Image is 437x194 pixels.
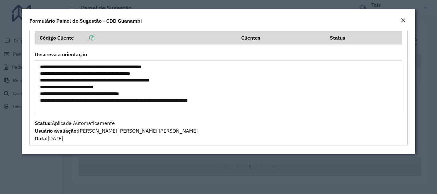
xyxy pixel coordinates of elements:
[29,28,407,146] div: Outras Orientações
[237,31,325,44] th: Clientes
[35,31,237,44] th: Código Cliente
[35,120,198,142] span: Aplicada Automaticamente [PERSON_NAME] [PERSON_NAME] [PERSON_NAME] [DATE]
[35,128,78,134] strong: Usuário avaliação:
[74,35,94,41] a: Copiar
[399,17,408,25] button: Close
[29,17,142,25] h4: Formulário Painel de Sugestão - CDD Guanambi
[35,50,87,58] label: Descreva a orientação
[35,135,48,142] strong: Data:
[401,18,406,23] em: Fechar
[35,120,52,126] strong: Status:
[326,31,402,44] th: Status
